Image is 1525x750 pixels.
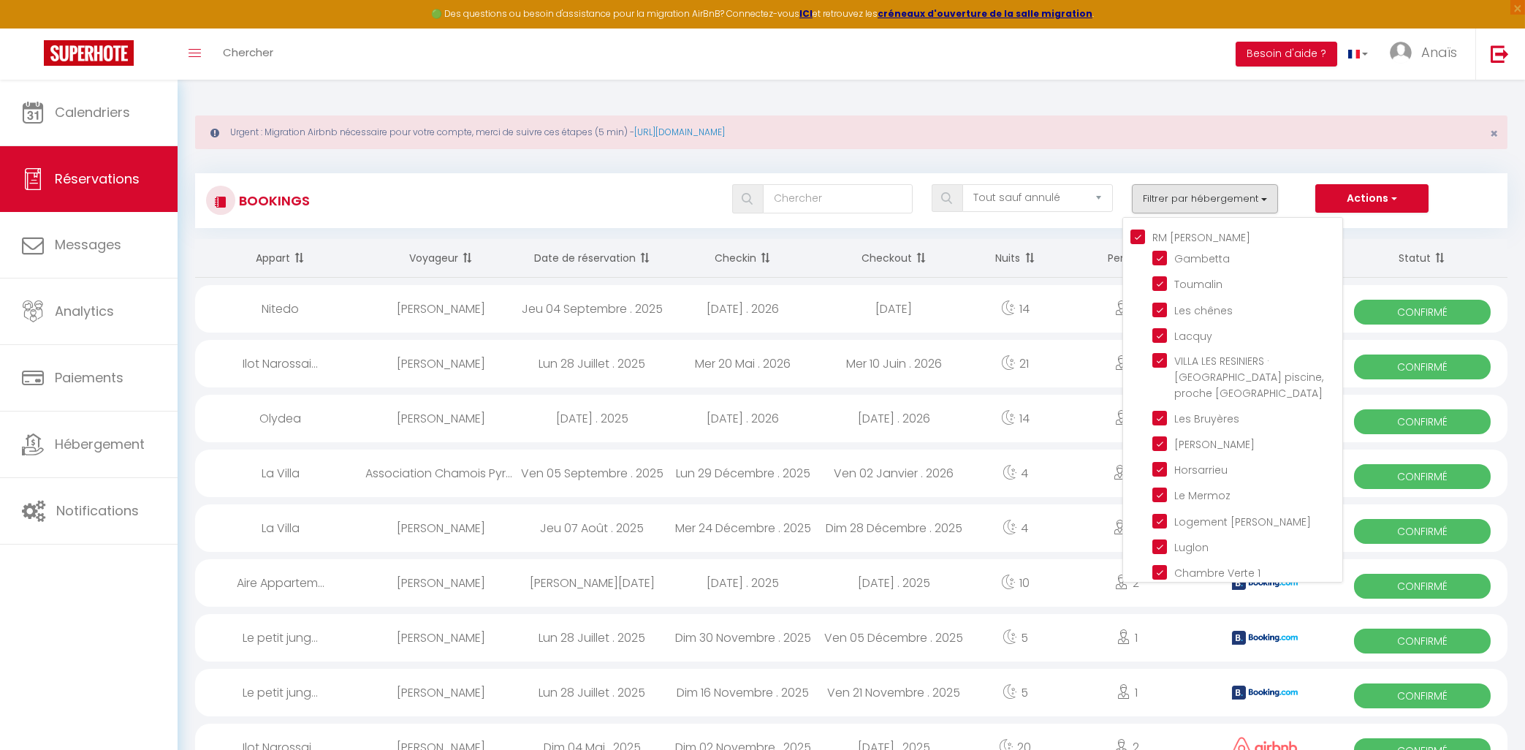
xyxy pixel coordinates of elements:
span: Lacquy [1174,329,1212,344]
a: [URL][DOMAIN_NAME] [634,126,725,138]
span: Les Bruyères [1174,412,1239,426]
span: Les chênes [1174,303,1233,318]
img: Super Booking [44,40,134,66]
span: Logement [PERSON_NAME] [1174,515,1311,529]
a: Chercher [212,29,284,80]
button: Besoin d'aide ? [1236,42,1337,67]
span: Réservations [55,170,140,188]
a: ICI [799,7,813,20]
span: Calendriers [55,103,130,121]
span: Anaïs [1421,43,1457,61]
span: Notifications [56,501,139,520]
button: Ouvrir le widget de chat LiveChat [12,6,56,50]
span: Chambre Verte 1 [1174,566,1260,580]
th: Sort by people [1061,239,1193,278]
img: logout [1491,45,1509,63]
th: Sort by guest [365,239,517,278]
img: ... [1390,42,1412,64]
button: Close [1490,127,1498,140]
div: Urgent : Migration Airbnb nécessaire pour votre compte, merci de suivre ces étapes (5 min) - [195,115,1507,149]
th: Sort by checkin [668,239,819,278]
span: Luglon [1174,540,1209,555]
th: Sort by rentals [195,239,365,278]
span: Analytics [55,302,114,320]
th: Sort by booking date [517,239,668,278]
a: ... Anaïs [1379,29,1475,80]
button: Filtrer par hébergement [1132,184,1278,213]
button: Actions [1315,184,1428,213]
h3: Bookings [235,184,310,217]
span: Hébergement [55,435,145,453]
span: VILLA LES RESINIERS · [GEOGRAPHIC_DATA] piscine, proche [GEOGRAPHIC_DATA] [1174,354,1323,401]
th: Sort by checkout [818,239,970,278]
span: × [1490,124,1498,143]
a: créneaux d'ouverture de la salle migration [878,7,1092,20]
input: Chercher [763,184,913,213]
span: Paiements [55,368,123,387]
span: Messages [55,235,121,254]
th: Sort by status [1337,239,1507,278]
span: Chercher [223,45,273,60]
th: Sort by nights [970,239,1062,278]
